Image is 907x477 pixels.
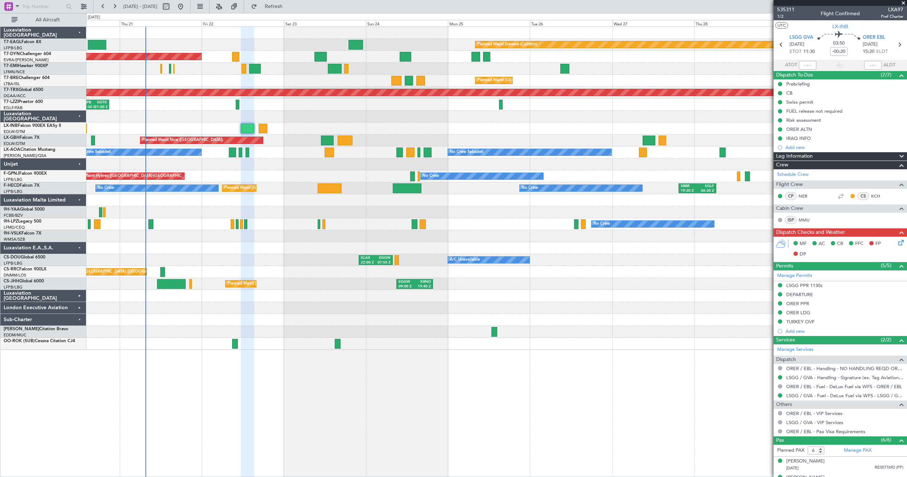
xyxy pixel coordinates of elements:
span: (7/7) [881,71,891,79]
span: T7-EMI [4,64,18,68]
div: Sun 24 [366,20,448,26]
div: 07:55 Z [376,260,391,265]
span: 11:30 [803,48,815,55]
span: ETOT [789,48,801,55]
span: Leg Information [776,152,813,161]
span: [PERSON_NAME] [4,327,39,331]
a: CS-RRCFalcon 900LX [4,267,46,271]
a: CS-JHHGlobal 6000 [4,279,44,283]
a: Manage PAX [844,447,871,454]
div: 06:30 Z [697,188,714,194]
a: ORER / EBL - Pax Visa Requirements [786,428,865,435]
span: FFC [855,240,863,248]
a: LFPB/LBG [4,45,22,51]
div: Planned Maint [GEOGRAPHIC_DATA] ([GEOGRAPHIC_DATA]) [57,266,171,277]
span: CS-RRC [4,267,19,271]
span: ATOT [785,62,797,69]
span: [DATE] [863,41,878,48]
div: TURKEY OVF [786,319,815,325]
div: [PERSON_NAME] [786,458,825,465]
a: LFPB/LBG [4,261,22,266]
a: T7-EAGLFalcon 8X [4,40,41,44]
span: (5/5) [881,262,891,269]
span: T7-DYN [4,52,20,56]
span: All Aircraft [19,17,77,22]
span: MF [800,240,807,248]
a: EDLW/DTM [4,129,25,134]
a: DGAA/ACC [4,93,26,99]
a: 9H-LPZLegacy 500 [4,219,41,224]
a: F-GPNJFalcon 900EX [4,171,47,176]
span: FP [875,240,881,248]
div: IRAQ INFO [786,135,811,141]
div: ORER ALTN [786,126,812,132]
span: Flight Crew [776,181,803,189]
a: LFPB/LBG [4,177,22,182]
div: Add new [786,144,903,150]
span: Pax [776,436,784,445]
div: Planned Maint [GEOGRAPHIC_DATA] ([GEOGRAPHIC_DATA]) [224,183,338,194]
span: LX-INB [4,124,18,128]
div: Mon 25 [448,20,530,26]
a: T7-TRXGlobal 6500 [4,88,43,92]
div: Planned Maint Geneva (Cointrin) [477,39,537,50]
div: Prebriefing [786,81,810,87]
span: Dispatch To-Dos [776,71,813,79]
a: LFMN/NCE [4,69,25,75]
div: 22:00 Z [361,260,376,265]
div: EGGW [376,256,391,261]
span: CS-DOU [4,255,21,260]
div: AOG Maint Hyères ([GEOGRAPHIC_DATA]-[GEOGRAPHIC_DATA]) [74,171,196,182]
span: Services [776,336,795,344]
span: LSGG GVA [789,34,813,41]
button: Refresh [248,1,291,12]
span: T7-LZZI [4,100,18,104]
a: LX-AOACitation Mustang [4,148,55,152]
div: 09:00 Z [399,284,415,289]
a: LFPB/LBG [4,285,22,290]
a: Manage Services [777,346,813,353]
a: CS-DOUGlobal 6500 [4,255,45,260]
span: (2/2) [881,336,891,344]
a: Schedule Crew [777,171,809,178]
a: MMU [799,217,815,223]
span: [DATE] [786,465,799,471]
span: 15:20 [863,48,874,55]
div: Sat 23 [284,20,366,26]
span: T7-EAGL [4,40,21,44]
div: Add new [786,328,903,334]
a: EDDM/MUC [4,332,26,338]
a: F-HECDFalcon 7X [4,183,40,188]
span: AC [819,240,825,248]
a: LTBA/ISL [4,81,20,87]
span: LXA97 [881,6,903,13]
a: LSGG / GVA - VIP Services [786,419,843,426]
div: TBPB [82,100,95,105]
a: WMSA/SZB [4,237,25,242]
button: UTC [775,22,788,29]
span: Crew [776,161,788,169]
label: Planned PAX [777,447,804,454]
div: No Crew [98,183,114,194]
span: [DATE] - [DATE] [123,3,157,10]
a: NER [799,193,815,199]
a: ORER / EBL - VIP Services [786,410,842,416]
div: Swiss permit [786,99,813,105]
span: (6/6) [881,436,891,444]
a: OO-ROK (SUB)Cessna Citation CJ4 [4,339,75,343]
span: 9H-VSLK [4,231,21,236]
div: Fri 22 [202,20,284,26]
div: EGLF [697,184,714,189]
span: LX-GBH [4,136,20,140]
span: ALDT [883,62,895,69]
span: T7-TRX [4,88,18,92]
div: [DATE] [88,14,100,21]
span: [DATE] [789,41,804,48]
a: LSGG / GVA - Handling - Signature (ex. Tag Aviation) LSGG / GVA [786,374,903,381]
span: Others [776,401,792,409]
div: Wed 27 [612,20,694,26]
span: Dispatch Checks and Weather [776,228,845,237]
div: CP [785,192,797,200]
div: DEPARTURE [786,291,813,298]
a: FCBB/BZV [4,213,23,218]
